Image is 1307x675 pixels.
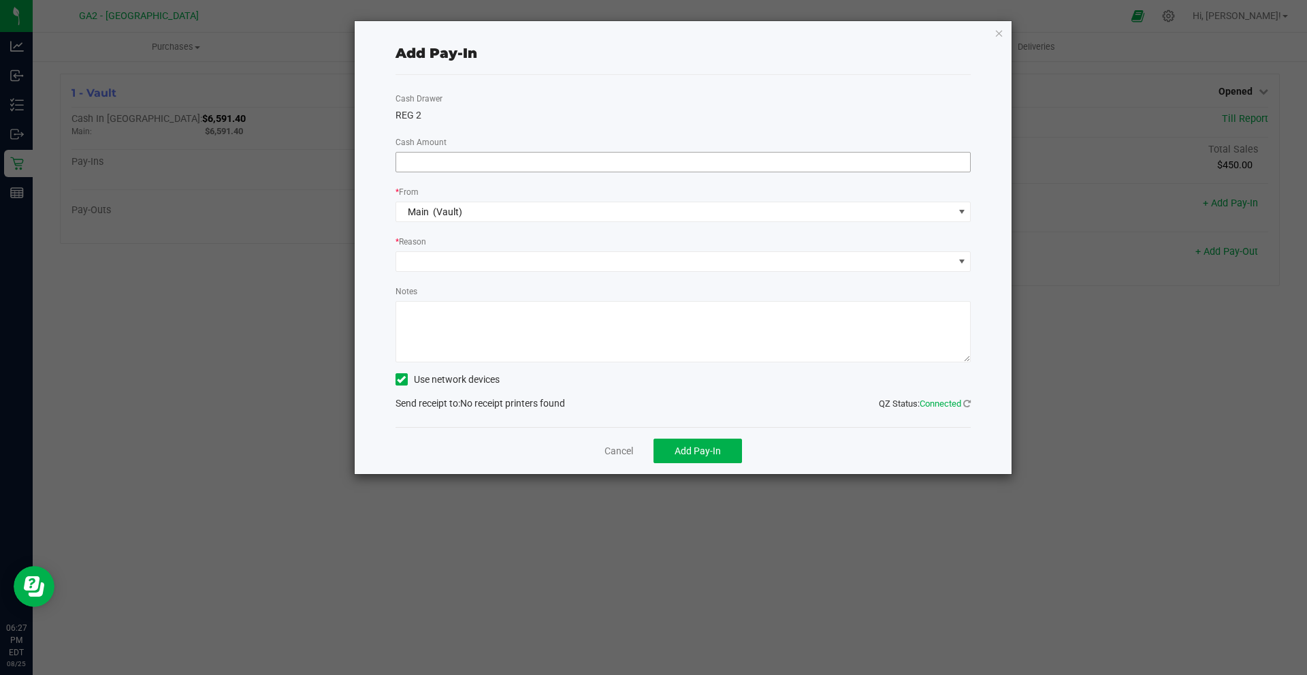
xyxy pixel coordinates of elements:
label: Notes [396,285,417,298]
label: Reason [396,236,426,248]
span: Main [408,206,429,217]
span: Send receipt to: [396,398,460,409]
button: Add Pay-In [653,439,742,463]
span: Cash Amount [396,138,447,147]
span: No receipt printers found [460,398,565,409]
span: Add Pay-In [675,445,721,456]
span: QZ Status: [879,398,971,409]
iframe: Resource center [14,566,54,607]
span: Connected [920,398,961,409]
a: Cancel [604,444,633,458]
label: Use network devices [396,373,500,387]
label: Cash Drawer [396,93,442,105]
label: From [396,186,419,198]
div: Add Pay-In [396,43,477,63]
div: REG 2 [396,108,971,123]
span: (Vault) [433,206,462,217]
